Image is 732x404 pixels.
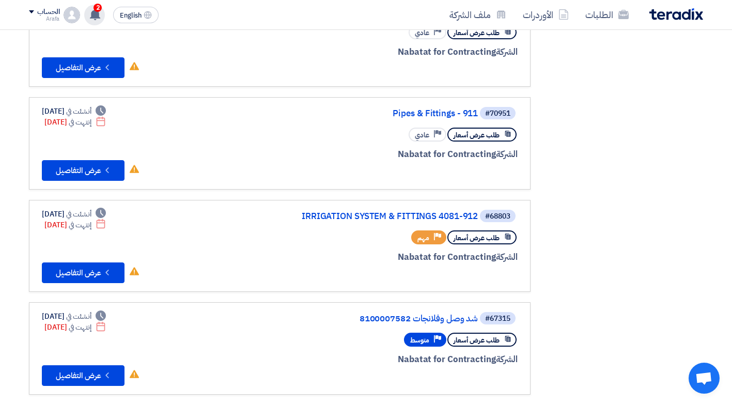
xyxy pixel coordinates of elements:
a: الطلبات [577,3,637,27]
a: ملف الشركة [441,3,515,27]
div: Open chat [689,363,720,394]
div: [DATE] [42,106,106,117]
div: Nabatat for Contracting [269,353,518,366]
div: Nabatat for Contracting [269,45,518,59]
a: الأوردرات [515,3,577,27]
a: شد وصل وفلانجات 8100007582 [271,314,478,323]
div: Arafa [29,16,59,22]
span: English [120,12,142,19]
span: إنتهت في [69,220,91,230]
span: 2 [94,4,102,12]
span: طلب عرض أسعار [454,335,500,345]
span: طلب عرض أسعار [454,233,500,243]
button: عرض التفاصيل [42,365,124,386]
span: متوسط [410,335,429,345]
span: عادي [415,130,429,140]
img: profile_test.png [64,7,80,23]
div: الحساب [37,8,59,17]
span: الشركة [496,353,518,366]
div: #70951 [485,110,510,117]
img: Teradix logo [649,8,703,20]
a: IRRIGATION SYSTEM & FITTINGS 4081-912 [271,212,478,221]
span: مهم [417,233,429,243]
span: أنشئت في [66,209,91,220]
span: أنشئت في [66,106,91,117]
span: طلب عرض أسعار [454,28,500,38]
div: [DATE] [44,220,106,230]
span: الشركة [496,251,518,263]
button: عرض التفاصيل [42,160,124,181]
button: عرض التفاصيل [42,262,124,283]
button: English [113,7,159,23]
span: عادي [415,28,429,38]
div: Nabatat for Contracting [269,251,518,264]
button: عرض التفاصيل [42,57,124,78]
div: [DATE] [44,117,106,128]
span: الشركة [496,45,518,58]
div: [DATE] [44,322,106,333]
div: [DATE] [42,209,106,220]
span: أنشئت في [66,311,91,322]
span: إنتهت في [69,117,91,128]
div: #67315 [485,315,510,322]
a: Pipes & Fittings - 911 [271,109,478,118]
div: [DATE] [42,311,106,322]
div: Nabatat for Contracting [269,148,518,161]
span: إنتهت في [69,322,91,333]
span: طلب عرض أسعار [454,130,500,140]
div: #68803 [485,213,510,220]
span: الشركة [496,148,518,161]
